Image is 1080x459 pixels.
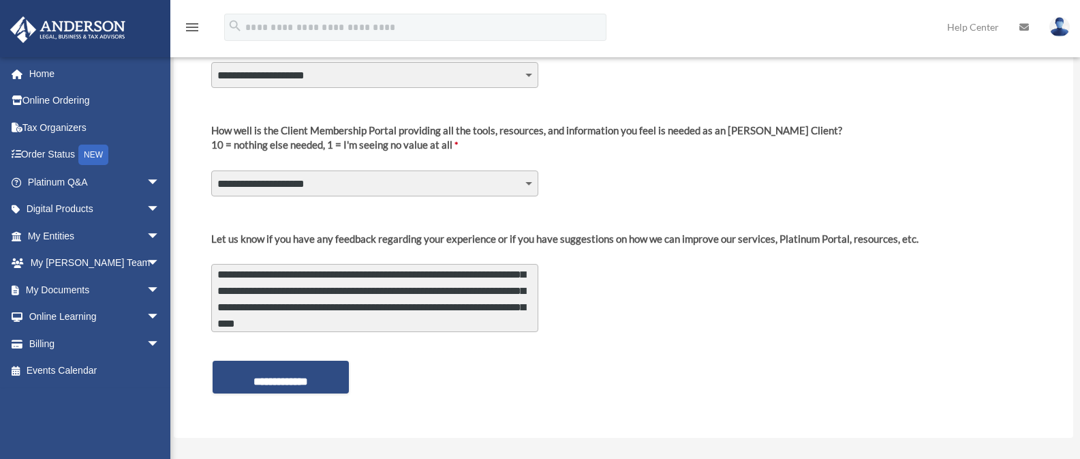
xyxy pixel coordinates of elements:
[146,276,174,304] span: arrow_drop_down
[10,276,181,303] a: My Documentsarrow_drop_down
[146,303,174,331] span: arrow_drop_down
[10,303,181,331] a: Online Learningarrow_drop_down
[10,114,181,141] a: Tax Organizers
[1049,17,1070,37] img: User Pic
[10,222,181,250] a: My Entitiesarrow_drop_down
[10,250,181,277] a: My [PERSON_NAME] Teamarrow_drop_down
[184,24,200,35] a: menu
[10,357,181,385] a: Events Calendar
[10,168,181,196] a: Platinum Q&Aarrow_drop_down
[146,222,174,250] span: arrow_drop_down
[10,87,181,115] a: Online Ordering
[146,330,174,358] span: arrow_drop_down
[228,18,243,33] i: search
[146,168,174,196] span: arrow_drop_down
[146,196,174,224] span: arrow_drop_down
[211,123,842,163] label: 10 = nothing else needed, 1 = I'm seeing no value at all
[211,232,919,246] div: Let us know if you have any feedback regarding your experience or if you have suggestions on how ...
[6,16,129,43] img: Anderson Advisors Platinum Portal
[10,196,181,223] a: Digital Productsarrow_drop_down
[10,60,181,87] a: Home
[10,141,181,169] a: Order StatusNEW
[184,19,200,35] i: menu
[78,145,108,165] div: NEW
[211,123,842,138] div: How well is the Client Membership Portal providing all the tools, resources, and information you ...
[10,330,181,357] a: Billingarrow_drop_down
[146,250,174,278] span: arrow_drop_down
